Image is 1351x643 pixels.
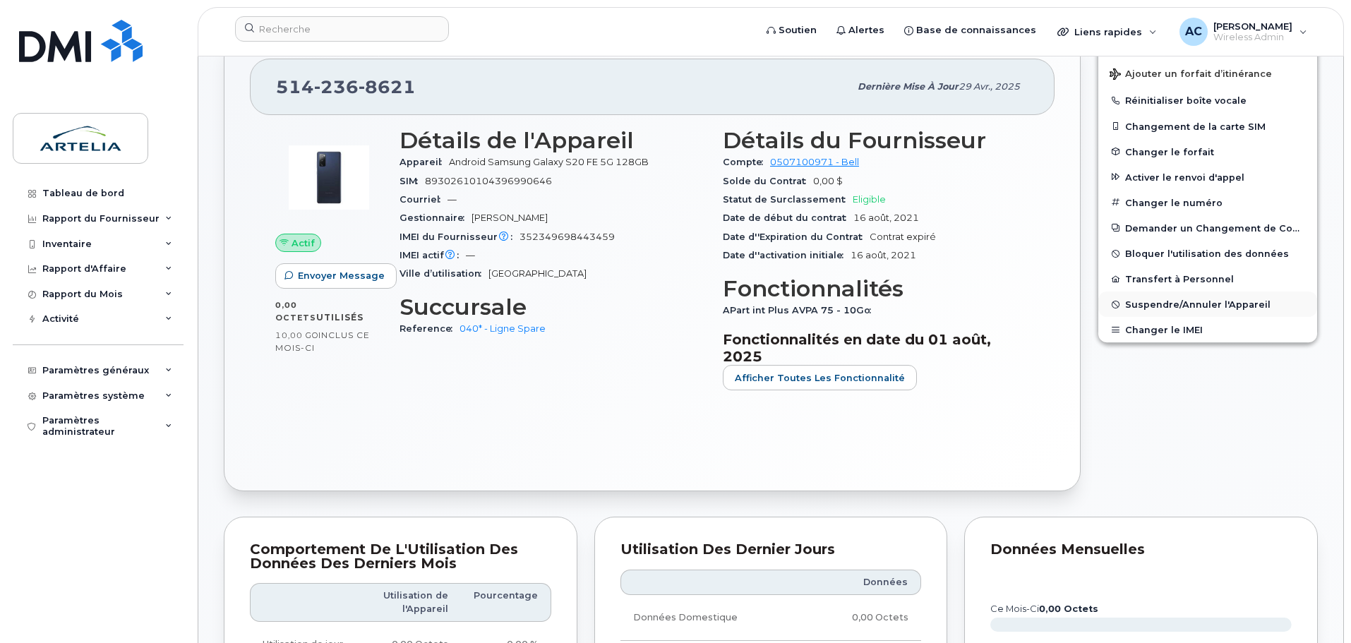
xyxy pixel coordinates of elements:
[1098,317,1317,342] button: Changer le IMEI
[1185,23,1202,40] span: AC
[449,157,649,167] span: Android Samsung Galaxy S20 FE 5G 128GB
[400,212,472,223] span: Gestionnaire
[1047,18,1167,46] div: Liens rapides
[460,323,546,334] a: 040* - Ligne Spare
[1098,266,1317,292] button: Transfert à Personnel
[1110,68,1272,82] span: Ajouter un forfait d’itinérance
[735,371,905,385] span: Afficher Toutes les Fonctionnalité
[801,595,921,641] td: 0,00 Octets
[400,232,520,242] span: IMEI du Fournisseur
[275,330,318,340] span: 10,00 Go
[1098,88,1317,113] button: Réinitialiser boîte vocale
[723,128,1029,153] h3: Détails du Fournisseur
[461,583,551,622] th: Pourcentage
[400,323,460,334] span: Reference
[723,331,1029,365] h3: Fonctionnalités en date du 01 août, 2025
[400,176,425,186] span: SIM
[488,268,587,279] span: [GEOGRAPHIC_DATA]
[235,16,449,42] input: Recherche
[400,128,706,153] h3: Détails de l'Appareil
[466,250,475,260] span: —
[1098,139,1317,164] button: Changer le forfait
[287,135,371,220] img: image20231002-3703462-zm6wmn.jpeg
[250,543,551,570] div: Comportement de l'Utilisation des Données des Derniers Mois
[858,81,959,92] span: Dernière mise à jour
[853,194,886,205] span: Eligible
[620,595,802,641] td: Données Domestique
[990,603,1098,614] text: Ce mois-ci
[275,263,397,289] button: Envoyer Message
[1039,603,1098,614] tspan: 0,00 Octets
[723,232,870,242] span: Date d''Expiration du Contrat
[1098,114,1317,139] button: Changement de la carte SIM
[1098,215,1317,241] button: Demander un Changement de Compte
[848,23,884,37] span: Alertes
[359,76,416,97] span: 8621
[425,176,552,186] span: 89302610104396990646
[723,176,813,186] span: Solde du Contrat
[1098,190,1317,215] button: Changer le numéro
[1098,241,1317,266] button: Bloquer l'utilisation des données
[1213,20,1292,32] span: [PERSON_NAME]
[779,23,817,37] span: Soutien
[1074,26,1142,37] span: Liens rapides
[1098,59,1317,88] button: Ajouter un forfait d’itinérance
[620,543,922,557] div: Utilisation des Dernier Jours
[472,212,548,223] span: [PERSON_NAME]
[400,268,488,279] span: Ville d’utilisation
[298,269,385,282] span: Envoyer Message
[1125,299,1271,310] span: Suspendre/Annuler l'Appareil
[275,330,370,353] span: inclus ce mois-ci
[723,157,770,167] span: Compte
[1098,292,1317,317] button: Suspendre/Annuler l'Appareil
[723,250,851,260] span: Date d''activation initiale
[870,232,936,242] span: Contrat expiré
[359,583,461,622] th: Utilisation de l'Appareil
[723,194,853,205] span: Statut de Surclassement
[314,76,359,97] span: 236
[316,312,364,323] span: utilisés
[723,305,878,316] span: APart int Plus AVPA 75 - 10Go
[400,294,706,320] h3: Succursale
[276,76,416,97] span: 514
[990,543,1292,557] div: Données mensuelles
[1125,146,1214,157] span: Changer le forfait
[853,212,919,223] span: 16 août, 2021
[851,250,916,260] span: 16 août, 2021
[916,23,1036,37] span: Base de connaissances
[1213,32,1292,43] span: Wireless Admin
[1098,164,1317,190] button: Activer le renvoi d'appel
[723,365,917,390] button: Afficher Toutes les Fonctionnalité
[757,16,827,44] a: Soutien
[770,157,859,167] a: 0507100971 - Bell
[275,300,316,323] span: 0,00 Octets
[959,81,1020,92] span: 29 avr., 2025
[292,236,315,250] span: Actif
[723,276,1029,301] h3: Fonctionnalités
[813,176,843,186] span: 0,00 $
[723,212,853,223] span: Date de début du contrat
[448,194,457,205] span: —
[520,232,615,242] span: 352349698443459
[400,157,449,167] span: Appareil
[827,16,894,44] a: Alertes
[801,570,921,595] th: Données
[400,194,448,205] span: Courriel
[400,250,466,260] span: IMEI actif
[1170,18,1317,46] div: Alexandre Chagnon
[894,16,1046,44] a: Base de connaissances
[1125,172,1244,182] span: Activer le renvoi d'appel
